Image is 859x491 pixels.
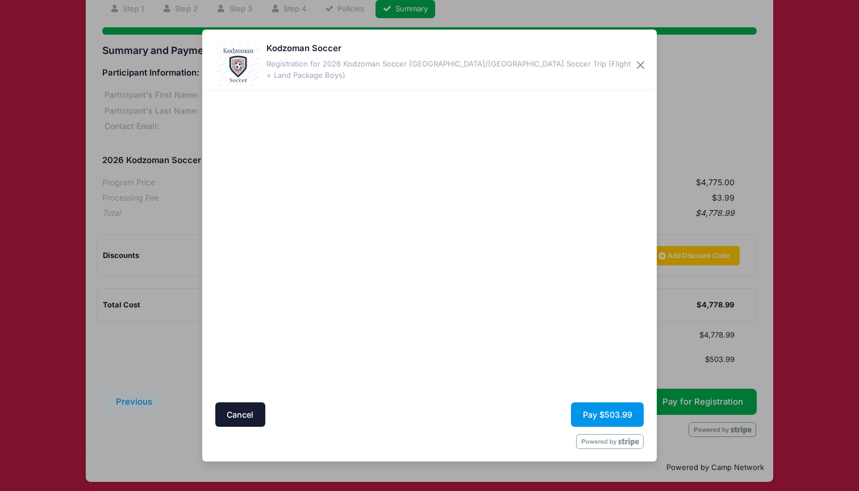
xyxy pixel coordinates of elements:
div: Registration for 2026 Kodzoman Soccer [GEOGRAPHIC_DATA]/[GEOGRAPHIC_DATA] Soccer Trip (Flight + L... [266,59,631,81]
h5: Kodzoman Soccer [266,42,631,55]
button: Close [631,55,650,75]
iframe: Google autocomplete suggestions dropdown list [213,218,427,220]
iframe: Secure payment input frame [433,93,647,309]
button: Cancel [215,402,265,427]
iframe: Secure address input frame [213,93,427,399]
button: Pay $503.99 [571,402,644,427]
